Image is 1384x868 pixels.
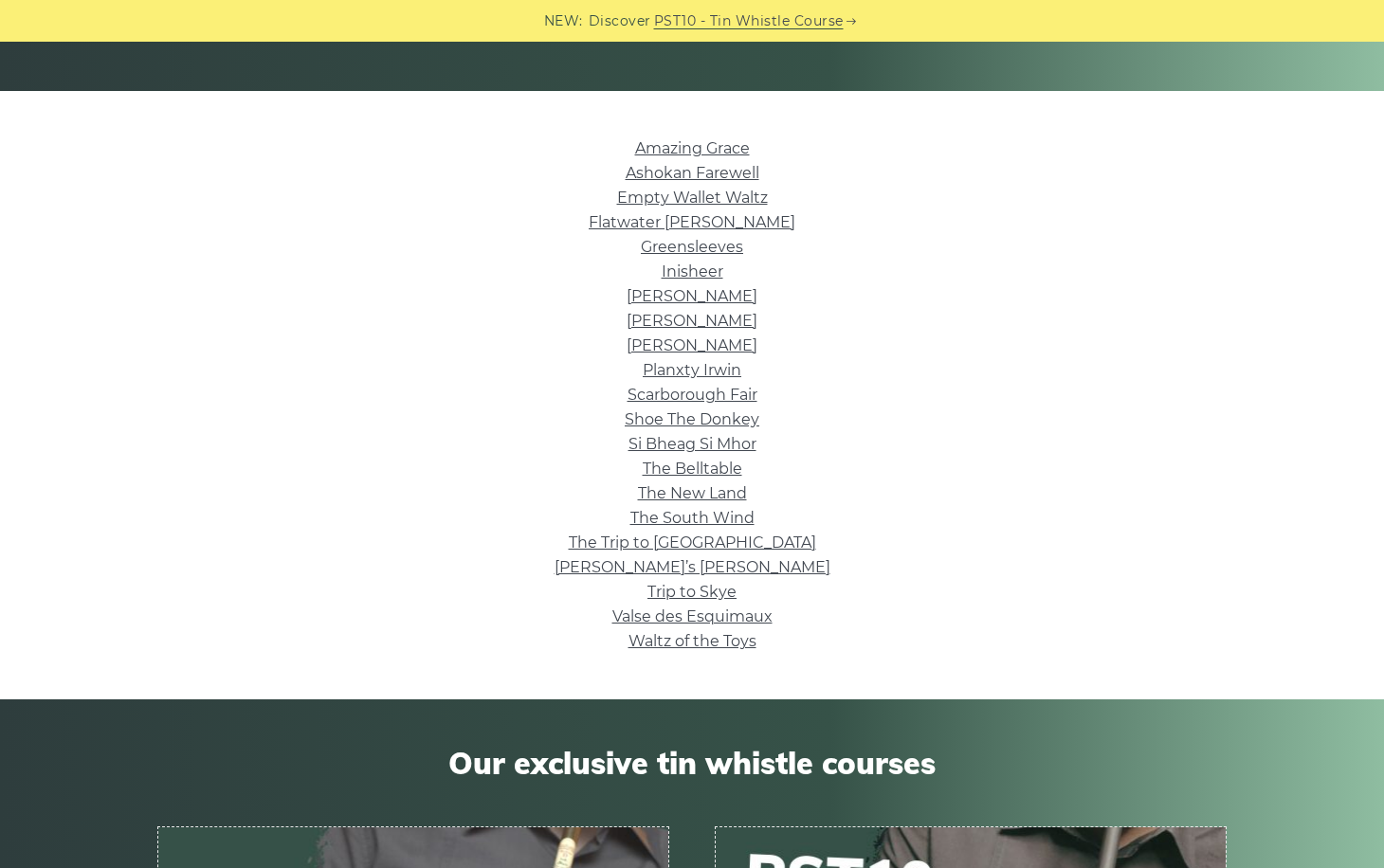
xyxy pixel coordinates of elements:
[628,632,756,650] a: Waltz of the Toys
[662,262,723,280] a: Inisheer
[641,238,743,256] a: Greensleeves
[544,10,583,32] span: NEW:
[625,410,759,428] a: Shoe The Donkey
[647,583,737,601] a: Trip to Skye
[654,10,844,32] a: PST10 - Tin Whistle Course
[626,164,759,182] a: Ashokan Farewell
[555,558,830,576] a: [PERSON_NAME]’s [PERSON_NAME]
[589,10,651,32] span: Discover
[628,386,757,404] a: Scarborough Fair
[630,509,755,527] a: The South Wind
[635,139,750,157] a: Amazing Grace
[628,435,756,453] a: Si­ Bheag Si­ Mhor
[643,361,741,379] a: Planxty Irwin
[627,336,757,354] a: [PERSON_NAME]
[638,484,747,502] a: The New Land
[569,533,816,552] a: The Trip to [GEOGRAPHIC_DATA]
[643,460,742,478] a: The Belltable
[589,213,795,231] a: Flatwater [PERSON_NAME]
[157,745,1227,781] span: Our exclusive tin whistle courses
[612,607,773,625] a: Valse des Esquimaux
[617,189,768,207] a: Empty Wallet Waltz
[627,287,757,305] a: [PERSON_NAME]
[627,312,757,330] a: [PERSON_NAME]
